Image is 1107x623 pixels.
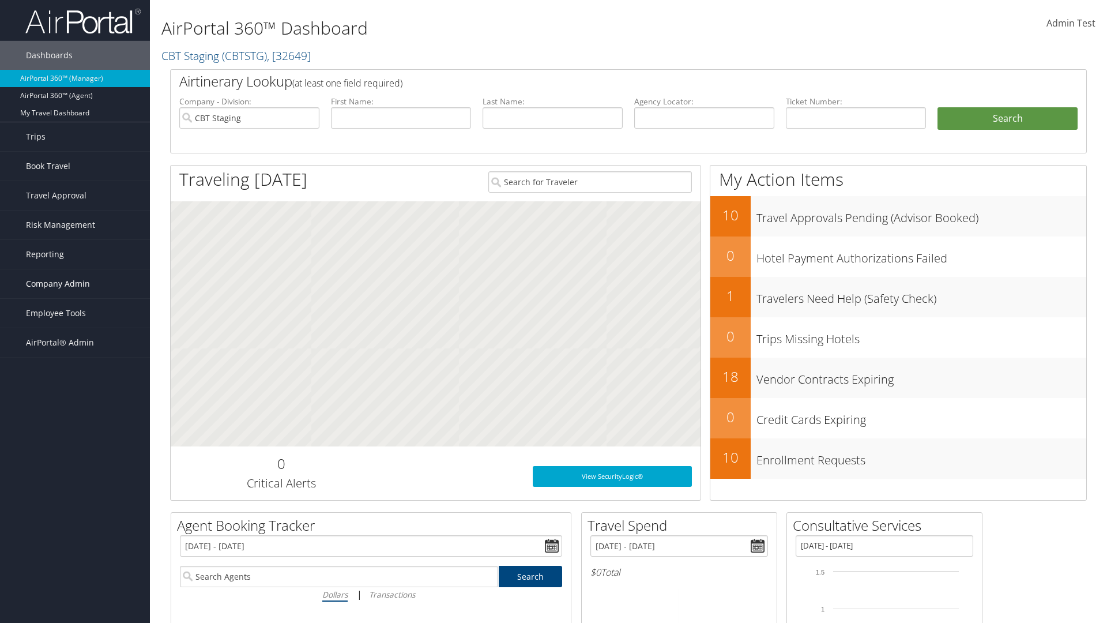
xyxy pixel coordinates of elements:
[26,299,86,328] span: Employee Tools
[369,589,415,600] i: Transactions
[488,171,692,193] input: Search for Traveler
[710,438,1086,479] a: 10Enrollment Requests
[26,211,95,239] span: Risk Management
[26,269,90,298] span: Company Admin
[331,96,471,107] label: First Name:
[292,77,402,89] span: (at least one field required)
[793,516,982,535] h2: Consultative Services
[26,240,64,269] span: Reporting
[710,367,751,386] h2: 18
[179,72,1001,91] h2: Airtinerary Lookup
[756,325,1086,347] h3: Trips Missing Hotels
[786,96,926,107] label: Ticket Number:
[533,466,692,487] a: View SecurityLogic®
[26,181,86,210] span: Travel Approval
[710,326,751,346] h2: 0
[756,245,1086,267] h3: Hotel Payment Authorizations Failed
[179,454,383,474] h2: 0
[590,566,601,579] span: $0
[26,152,70,181] span: Book Travel
[26,122,46,151] span: Trips
[756,285,1086,307] h3: Travelers Need Help (Safety Check)
[1046,17,1095,29] span: Admin Test
[179,167,307,192] h1: Traveling [DATE]
[179,475,383,491] h3: Critical Alerts
[710,317,1086,358] a: 0Trips Missing Hotels
[710,286,751,306] h2: 1
[710,196,1086,237] a: 10Travel Approvals Pending (Advisor Booked)
[710,407,751,427] h2: 0
[710,246,751,265] h2: 0
[267,48,311,63] span: , [ 32649 ]
[222,48,267,63] span: ( CBTSTG )
[937,107,1078,130] button: Search
[710,237,1086,277] a: 0Hotel Payment Authorizations Failed
[161,16,784,40] h1: AirPortal 360™ Dashboard
[756,446,1086,468] h3: Enrollment Requests
[710,167,1086,192] h1: My Action Items
[756,366,1086,388] h3: Vendor Contracts Expiring
[26,41,73,70] span: Dashboards
[25,7,141,35] img: airportal-logo.png
[588,516,777,535] h2: Travel Spend
[710,205,751,225] h2: 10
[180,587,562,602] div: |
[499,566,563,587] a: Search
[26,328,94,357] span: AirPortal® Admin
[710,277,1086,317] a: 1Travelers Need Help (Safety Check)
[821,606,824,613] tspan: 1
[710,448,751,467] h2: 10
[179,96,319,107] label: Company - Division:
[590,566,768,579] h6: Total
[756,204,1086,226] h3: Travel Approvals Pending (Advisor Booked)
[180,566,498,587] input: Search Agents
[710,398,1086,438] a: 0Credit Cards Expiring
[483,96,623,107] label: Last Name:
[816,569,824,576] tspan: 1.5
[634,96,774,107] label: Agency Locator:
[177,516,571,535] h2: Agent Booking Tracker
[322,589,348,600] i: Dollars
[1046,6,1095,42] a: Admin Test
[161,48,311,63] a: CBT Staging
[756,406,1086,428] h3: Credit Cards Expiring
[710,358,1086,398] a: 18Vendor Contracts Expiring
